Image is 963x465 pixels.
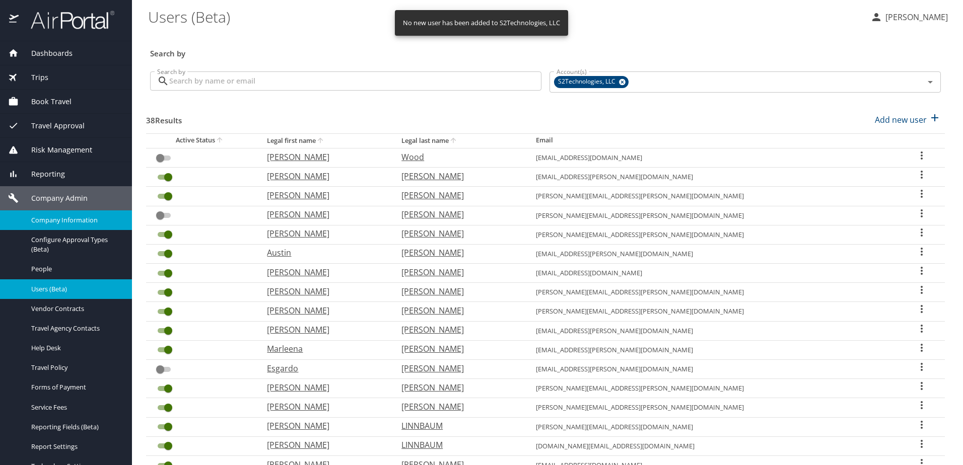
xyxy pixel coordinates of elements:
span: Trips [19,72,48,83]
button: sort [215,136,225,145]
img: airportal-logo.png [20,10,114,30]
span: Travel Approval [19,120,85,131]
button: sort [449,136,459,146]
span: Report Settings [31,442,120,451]
td: [PERSON_NAME][EMAIL_ADDRESS][PERSON_NAME][DOMAIN_NAME] [528,302,899,321]
td: [EMAIL_ADDRESS][DOMAIN_NAME] [528,148,899,167]
p: [PERSON_NAME] [401,227,516,240]
p: [PERSON_NAME] [401,343,516,355]
td: [EMAIL_ADDRESS][DOMAIN_NAME] [528,264,899,283]
span: Company Information [31,215,120,225]
p: [PERSON_NAME] [401,208,516,220]
td: [EMAIL_ADDRESS][PERSON_NAME][DOMAIN_NAME] [528,244,899,263]
td: [PERSON_NAME][EMAIL_ADDRESS][PERSON_NAME][DOMAIN_NAME] [528,187,899,206]
span: Users (Beta) [31,284,120,294]
p: Add new user [875,114,927,126]
p: [PERSON_NAME] [401,381,516,394]
p: [PERSON_NAME] [267,401,381,413]
p: [PERSON_NAME] [401,401,516,413]
p: Austin [267,247,381,259]
span: Risk Management [19,144,92,156]
div: No new user has been added to S2Technologies, LLC [403,13,560,33]
p: LINNBAUM [401,439,516,451]
button: Add new user [871,109,945,131]
button: [PERSON_NAME] [866,8,952,26]
p: [PERSON_NAME] [267,439,381,451]
div: S2Technologies, LLC [554,76,629,88]
td: [EMAIL_ADDRESS][PERSON_NAME][DOMAIN_NAME] [528,168,899,187]
td: [EMAIL_ADDRESS][PERSON_NAME][DOMAIN_NAME] [528,340,899,359]
span: Travel Policy [31,363,120,372]
p: [PERSON_NAME] [401,189,516,201]
p: [PERSON_NAME] [401,247,516,259]
span: Reporting [19,169,65,180]
p: [PERSON_NAME] [401,304,516,317]
p: [PERSON_NAME] [401,170,516,182]
p: [PERSON_NAME] [267,285,381,297]
p: [PERSON_NAME] [267,189,381,201]
button: Open [923,75,937,89]
th: Legal first name [259,133,393,148]
p: [PERSON_NAME] [401,324,516,336]
p: LINNBAUM [401,420,516,432]
p: [PERSON_NAME] [267,420,381,432]
p: Marleena [267,343,381,355]
p: [PERSON_NAME] [267,304,381,317]
input: Search by name or email [169,71,541,91]
td: [PERSON_NAME][EMAIL_ADDRESS][PERSON_NAME][DOMAIN_NAME] [528,398,899,417]
span: Travel Agency Contacts [31,324,120,333]
td: [PERSON_NAME][EMAIL_ADDRESS][PERSON_NAME][DOMAIN_NAME] [528,225,899,244]
p: [PERSON_NAME] [267,324,381,336]
p: [PERSON_NAME] [401,362,516,374]
h1: Users (Beta) [148,1,862,32]
td: [PERSON_NAME][EMAIL_ADDRESS][DOMAIN_NAME] [528,417,899,436]
p: [PERSON_NAME] [401,266,516,278]
p: Esgardo [267,362,381,374]
p: [PERSON_NAME] [267,151,381,163]
p: [PERSON_NAME] [267,170,381,182]
span: Company Admin [19,193,88,204]
p: Wood [401,151,516,163]
th: Active Status [146,133,259,148]
td: [EMAIL_ADDRESS][PERSON_NAME][DOMAIN_NAME] [528,360,899,379]
td: [EMAIL_ADDRESS][PERSON_NAME][DOMAIN_NAME] [528,321,899,340]
span: Reporting Fields (Beta) [31,422,120,432]
span: Forms of Payment [31,382,120,392]
span: Help Desk [31,343,120,353]
p: [PERSON_NAME] [267,227,381,240]
p: [PERSON_NAME] [267,381,381,394]
td: [DOMAIN_NAME][EMAIL_ADDRESS][DOMAIN_NAME] [528,436,899,455]
td: [PERSON_NAME][EMAIL_ADDRESS][PERSON_NAME][DOMAIN_NAME] [528,379,899,398]
p: [PERSON_NAME] [267,208,381,220]
th: Legal last name [393,133,528,148]
span: People [31,264,120,274]
span: Service Fees [31,403,120,412]
span: Vendor Contracts [31,304,120,314]
span: Book Travel [19,96,72,107]
th: Email [528,133,899,148]
p: [PERSON_NAME] [882,11,948,23]
span: Configure Approval Types (Beta) [31,235,120,254]
span: S2Technologies, LLC [554,76,622,87]
h3: 38 Results [146,109,182,126]
img: icon-airportal.png [9,10,20,30]
span: Dashboards [19,48,73,59]
button: sort [316,136,326,146]
td: [PERSON_NAME][EMAIL_ADDRESS][PERSON_NAME][DOMAIN_NAME] [528,206,899,225]
h3: Search by [150,42,941,59]
p: [PERSON_NAME] [401,285,516,297]
p: [PERSON_NAME] [267,266,381,278]
td: [PERSON_NAME][EMAIL_ADDRESS][PERSON_NAME][DOMAIN_NAME] [528,283,899,302]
